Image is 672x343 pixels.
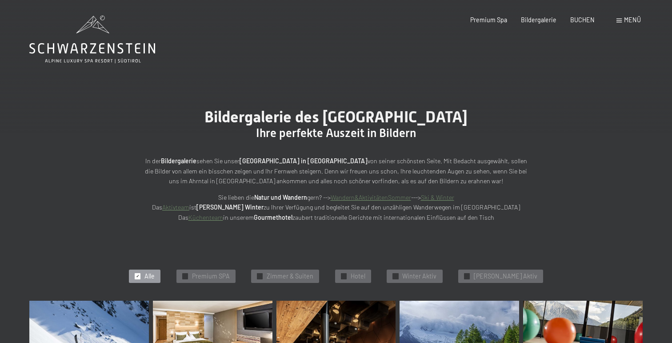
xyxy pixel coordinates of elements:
span: Hotel [351,272,365,281]
strong: Bildergalerie [161,157,196,165]
span: ✓ [465,274,468,279]
a: Bildergalerie [521,16,556,24]
span: ✓ [136,274,140,279]
strong: [GEOGRAPHIC_DATA] in [GEOGRAPHIC_DATA] [240,157,368,165]
span: Winter Aktiv [402,272,436,281]
span: Zimmer & Suiten [267,272,313,281]
strong: [PERSON_NAME] Winter [196,203,264,211]
a: Küchenteam [188,214,223,221]
span: ✓ [394,274,397,279]
a: Premium Spa [470,16,507,24]
span: Ihre perfekte Auszeit in Bildern [256,126,416,140]
span: [PERSON_NAME] Aktiv [474,272,537,281]
a: BUCHEN [570,16,595,24]
span: Menü [624,16,641,24]
span: ✓ [258,274,262,279]
span: ✓ [342,274,345,279]
p: Sie lieben die gern? --> ---> Das ist zu Ihrer Verfügung und begleitet Sie auf den unzähligen Wan... [140,193,532,223]
p: In der sehen Sie unser von seiner schönsten Seite. Mit Bedacht ausgewählt, sollen die Bilder von ... [140,156,532,186]
a: Ski & Winter [421,194,454,201]
span: Premium SPA [192,272,230,281]
span: Bildergalerie des [GEOGRAPHIC_DATA] [204,108,468,126]
span: ✓ [183,274,187,279]
span: Alle [144,272,155,281]
a: Wandern&AktivitätenSommer [331,194,411,201]
strong: Gourmethotel [254,214,292,221]
a: Aktivteam [162,203,189,211]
